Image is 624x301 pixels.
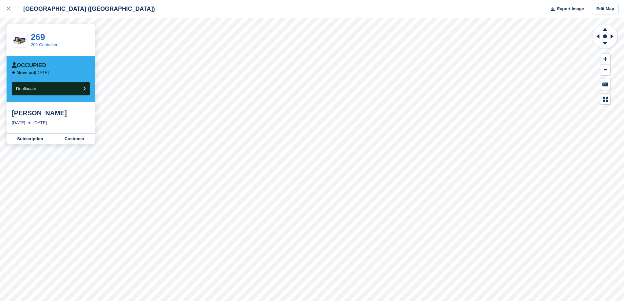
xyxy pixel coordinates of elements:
img: 20ft%20Pic.png [12,35,27,45]
img: arrow-right-light-icn-cde0832a797a2874e46488d9cf13f60e5c3a73dbe684e267c42b8395dfbc2abf.svg [28,122,31,124]
button: Deallocate [12,82,90,95]
a: Customer [54,134,95,144]
button: Zoom In [600,54,610,65]
div: [PERSON_NAME] [12,109,90,117]
img: arrow-left-icn-90495f2de72eb5bd0bd1c3c35deca35cc13f817d75bef06ecd7c0b315636ce7e.svg [12,71,15,74]
button: Export Image [547,4,584,14]
a: Subscription [7,134,54,144]
a: 20ft Container [31,42,58,47]
button: Keyboard Shortcuts [600,79,610,90]
p: [DATE] [17,70,49,75]
span: Move out [17,70,35,75]
div: Occupied [12,62,46,69]
div: [DATE] [12,120,25,126]
span: Deallocate [16,86,36,91]
button: Map Legend [600,94,610,104]
div: [DATE] [33,120,47,126]
a: 269 [31,32,45,42]
span: Export Image [557,6,584,12]
a: Edit Map [592,4,619,14]
div: [GEOGRAPHIC_DATA] ([GEOGRAPHIC_DATA]) [17,5,155,13]
button: Zoom Out [600,65,610,75]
